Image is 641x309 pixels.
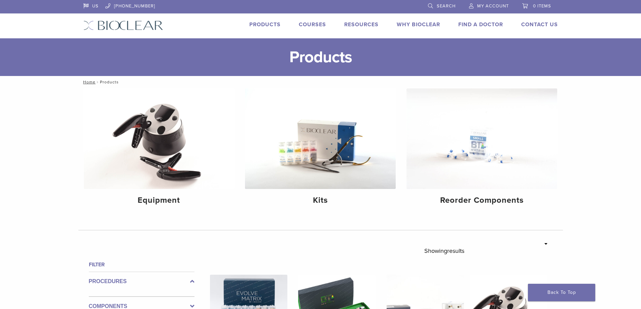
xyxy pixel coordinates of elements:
[406,88,557,211] a: Reorder Components
[458,21,503,28] a: Find A Doctor
[250,194,390,206] h4: Kits
[84,88,235,211] a: Equipment
[245,88,396,189] img: Kits
[412,194,552,206] h4: Reorder Components
[533,3,551,9] span: 0 items
[81,80,96,84] a: Home
[397,21,440,28] a: Why Bioclear
[249,21,281,28] a: Products
[437,3,456,9] span: Search
[83,21,163,30] img: Bioclear
[245,88,396,211] a: Kits
[89,194,229,206] h4: Equipment
[89,277,194,285] label: Procedures
[424,244,464,258] p: Showing results
[406,88,557,189] img: Reorder Components
[96,80,100,84] span: /
[344,21,379,28] a: Resources
[299,21,326,28] a: Courses
[84,88,235,189] img: Equipment
[477,3,509,9] span: My Account
[78,76,563,88] nav: Products
[521,21,558,28] a: Contact Us
[89,261,194,269] h4: Filter
[528,284,595,301] a: Back To Top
